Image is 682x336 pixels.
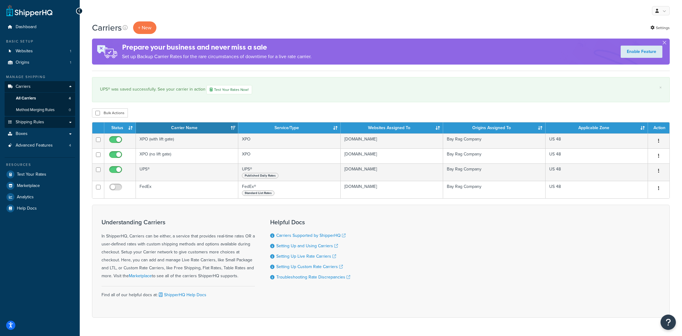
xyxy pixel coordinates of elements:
[70,49,71,54] span: 1
[16,107,55,113] span: Method Merging Rules
[136,133,238,148] td: XPO (with lift gate)
[92,39,122,65] img: ad-rules-rateshop-fe6ec290ccb7230408bd80ed9643f0289d75e0ffd9eb532fc0e269fcd187b520.png
[276,253,336,259] a: Setting Up Live Rate Carriers
[621,46,662,58] a: Enable Feature
[17,183,40,189] span: Marketplace
[5,162,75,167] div: Resources
[17,206,37,211] span: Help Docs
[5,140,75,151] a: Advanced Features 4
[17,172,46,177] span: Test Your Rates
[238,163,341,181] td: UPS®
[136,148,238,163] td: XPO (no lift gate)
[5,57,75,68] li: Origins
[5,104,75,116] li: Method Merging Rules
[238,148,341,163] td: XPO
[16,84,31,89] span: Carriers
[5,203,75,214] a: Help Docs
[206,85,252,94] a: Test Your Rates Now!
[5,57,75,68] a: Origins 1
[443,163,546,181] td: Bay Rag Company
[238,133,341,148] td: XPO
[659,85,662,90] a: ×
[242,190,274,196] span: Standard List Rates
[16,120,44,125] span: Shipping Rules
[16,143,53,148] span: Advanced Features
[341,163,443,181] td: [DOMAIN_NAME]
[5,39,75,44] div: Basic Setup
[238,122,341,133] th: Service/Type: activate to sort column ascending
[443,148,546,163] td: Bay Rag Company
[648,122,669,133] th: Action
[5,93,75,104] li: All Carriers
[443,133,546,148] td: Bay Rag Company
[5,104,75,116] a: Method Merging Rules 0
[5,140,75,151] li: Advanced Features
[5,21,75,33] a: Dashboard
[341,122,443,133] th: Websites Assigned To: activate to sort column ascending
[102,286,255,299] div: Find all of our helpful docs at:
[136,181,238,198] td: FedEx
[5,81,75,92] a: Carriers
[276,263,343,270] a: Setting Up Custom Rate Carriers
[16,131,28,136] span: Boxes
[102,219,255,280] div: In ShipperHQ, Carriers can be either, a service that provides real-time rates OR a user-defined r...
[341,133,443,148] td: [DOMAIN_NAME]
[100,85,662,94] div: UPS® was saved successfully. See your carrier in action
[5,81,75,116] li: Carriers
[122,52,312,61] p: Set up Backup Carrier Rates for the rare circumstances of downtime for a live rate carrier.
[92,22,122,34] h1: Carriers
[104,122,136,133] th: Status: activate to sort column ascending
[158,292,206,298] a: ShipperHQ Help Docs
[5,128,75,140] a: Boxes
[242,173,278,178] span: Published Daily Rates
[69,96,71,101] span: 4
[276,232,346,239] a: Carriers Supported by ShipperHQ
[341,148,443,163] td: [DOMAIN_NAME]
[17,195,34,200] span: Analytics
[546,133,648,148] td: US 48
[122,42,312,52] h4: Prepare your business and never miss a sale
[16,60,29,65] span: Origins
[5,46,75,57] a: Websites 1
[341,181,443,198] td: [DOMAIN_NAME]
[70,60,71,65] span: 1
[136,163,238,181] td: UPS®
[136,122,238,133] th: Carrier Name: activate to sort column ascending
[546,181,648,198] td: US 48
[276,274,350,280] a: Troubleshooting Rate Discrepancies
[16,24,36,30] span: Dashboard
[546,163,648,181] td: US 48
[69,143,71,148] span: 4
[5,93,75,104] a: All Carriers 4
[546,122,648,133] th: Applicable Zone: activate to sort column ascending
[92,108,128,118] button: Bulk Actions
[270,219,350,226] h3: Helpful Docs
[5,169,75,180] a: Test Your Rates
[133,21,156,34] button: + New
[650,24,670,32] a: Settings
[238,181,341,198] td: FedEx®
[5,46,75,57] li: Websites
[5,117,75,128] a: Shipping Rules
[546,148,648,163] td: US 48
[102,219,255,226] h3: Understanding Carriers
[661,315,676,330] button: Open Resource Center
[5,192,75,203] a: Analytics
[16,96,36,101] span: All Carriers
[276,243,338,249] a: Setting Up and Using Carriers
[129,273,152,279] a: Marketplace
[443,122,546,133] th: Origins Assigned To: activate to sort column ascending
[16,49,33,54] span: Websites
[443,181,546,198] td: Bay Rag Company
[69,107,71,113] span: 0
[5,180,75,191] a: Marketplace
[6,5,52,17] a: ShipperHQ Home
[5,74,75,80] div: Manage Shipping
